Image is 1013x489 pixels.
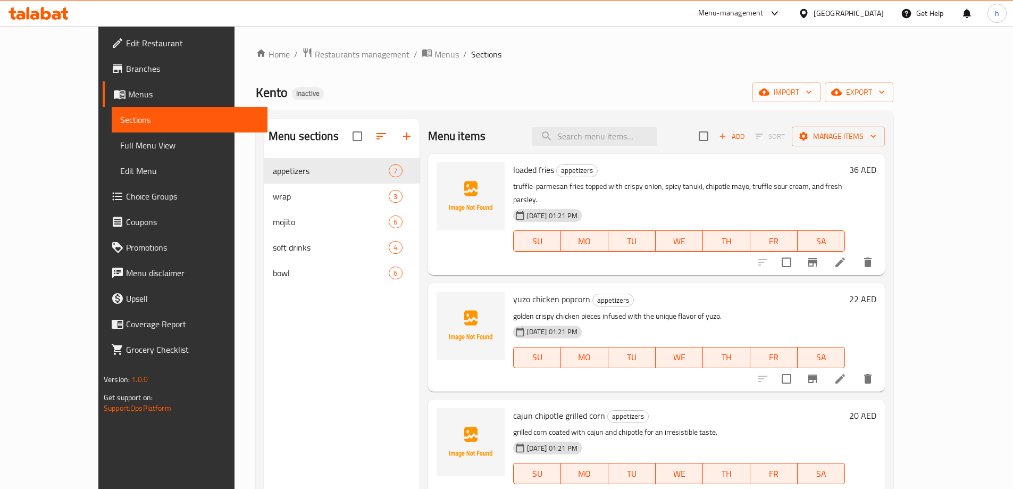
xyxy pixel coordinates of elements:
button: TU [608,463,656,484]
span: TU [613,350,651,365]
span: yuzo chicken popcorn [513,291,590,307]
button: SU [513,463,561,484]
input: search [532,127,657,146]
button: SA [798,463,845,484]
a: Menus [422,47,459,61]
span: 4 [389,243,401,253]
span: soft drinks [273,241,389,254]
button: FR [750,347,798,368]
h6: 22 AED [849,292,876,306]
span: Get support on: [104,391,153,404]
span: Grocery Checklist [126,343,259,356]
button: Branch-specific-item [800,250,825,275]
span: Select to update [775,368,798,390]
span: TH [707,466,746,482]
a: Edit Restaurant [103,30,267,56]
a: Upsell [103,286,267,311]
button: WE [656,463,703,484]
span: Restaurants management [315,48,409,61]
button: WE [656,347,703,368]
span: MO [565,466,604,482]
h2: Menu items [428,128,486,144]
span: MO [565,234,604,249]
span: SU [518,350,557,365]
div: items [389,164,402,177]
h2: Menu sections [269,128,339,144]
button: SU [513,347,561,368]
div: bowl6 [264,260,420,286]
span: bowl [273,267,389,279]
div: mojito6 [264,209,420,235]
div: mojito [273,216,389,228]
span: Full Menu View [120,139,259,152]
span: SA [802,350,841,365]
a: Restaurants management [302,47,409,61]
span: Menu disclaimer [126,267,259,279]
span: appetizers [273,164,389,177]
span: 6 [389,217,401,227]
span: [DATE] 01:21 PM [523,327,582,337]
div: appetizers [592,294,634,306]
span: WE [660,350,699,365]
span: Coupons [126,216,259,228]
a: Full Menu View [112,132,267,158]
span: loaded fries [513,162,554,178]
span: Select section [692,125,715,147]
button: TH [703,347,750,368]
span: TU [613,234,651,249]
span: appetizers [593,294,633,306]
span: Add item [715,128,749,145]
h6: 36 AED [849,162,876,177]
span: export [833,86,885,99]
span: 6 [389,268,401,278]
span: SA [802,234,841,249]
a: Coverage Report [103,311,267,337]
button: Add [715,128,749,145]
span: 7 [389,166,401,176]
li: / [414,48,417,61]
span: Upsell [126,292,259,305]
span: Coverage Report [126,318,259,330]
span: Sort sections [369,123,394,149]
button: delete [855,250,881,275]
span: 3 [389,192,401,202]
span: Edit Menu [120,164,259,177]
img: cajun chipotle grilled corn [437,408,505,476]
span: WE [660,234,699,249]
p: golden crispy chicken pieces infused with the unique flavor of yuzo. [513,310,845,323]
button: TH [703,463,750,484]
img: yuzo chicken popcorn [437,292,505,360]
span: Select section first [749,128,792,145]
span: import [761,86,812,99]
a: Choice Groups [103,184,267,209]
span: appetizers [557,164,597,177]
div: wrap [273,190,389,203]
button: MO [561,230,608,252]
span: cajun chipotle grilled corn [513,408,605,424]
span: FR [755,350,793,365]
button: FR [750,463,798,484]
div: soft drinks4 [264,235,420,260]
a: Edit Menu [112,158,267,184]
span: Manage items [800,130,876,143]
div: items [389,190,402,203]
div: items [389,267,402,279]
nav: breadcrumb [256,47,893,61]
div: wrap3 [264,184,420,209]
button: Manage items [792,127,885,146]
button: FR [750,230,798,252]
button: MO [561,463,608,484]
span: WE [660,466,699,482]
button: import [752,82,821,102]
div: Inactive [292,87,324,100]
span: 1.0.0 [131,372,148,386]
a: Promotions [103,235,267,260]
span: Add [717,130,746,143]
button: Add section [394,123,420,149]
a: Edit menu item [834,372,847,385]
li: / [463,48,467,61]
button: MO [561,347,608,368]
a: Coupons [103,209,267,235]
div: [GEOGRAPHIC_DATA] [814,7,884,19]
